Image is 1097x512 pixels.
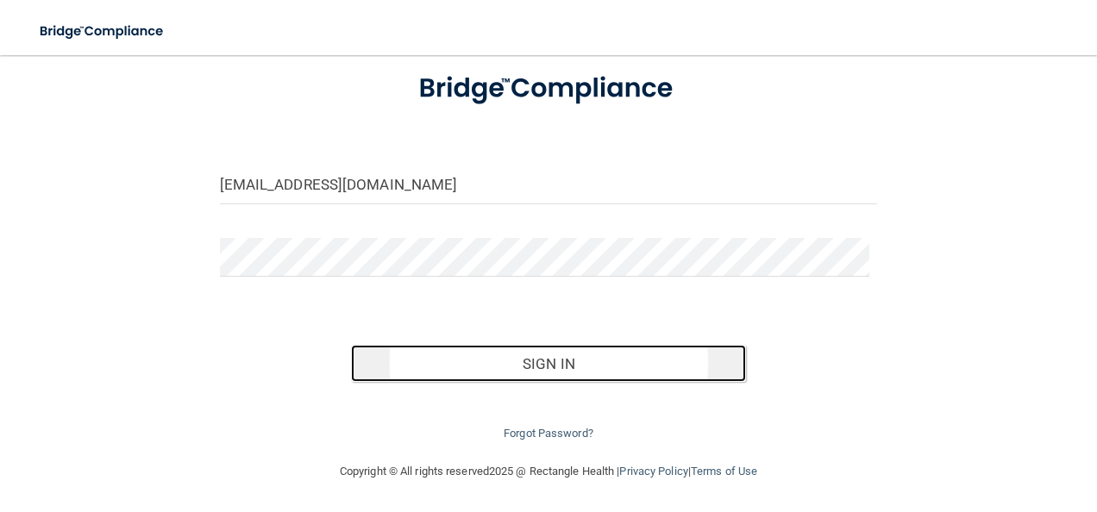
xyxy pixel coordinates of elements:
a: Forgot Password? [504,427,593,440]
a: Terms of Use [691,465,757,478]
iframe: Drift Widget Chat Controller [799,390,1076,459]
img: bridge_compliance_login_screen.278c3ca4.svg [26,14,179,49]
div: Copyright © All rights reserved 2025 @ Rectangle Health | | [234,444,863,499]
button: Sign In [351,345,746,383]
input: Email [220,165,878,204]
a: Privacy Policy [619,465,687,478]
img: bridge_compliance_login_screen.278c3ca4.svg [391,53,706,124]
